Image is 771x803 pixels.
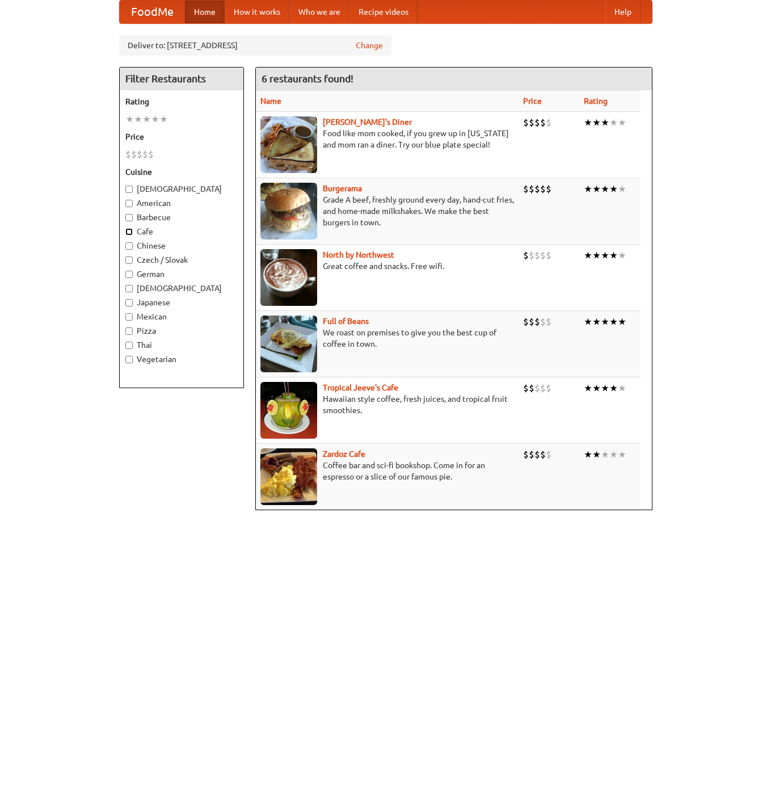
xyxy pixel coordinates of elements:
[125,311,238,322] label: Mexican
[125,96,238,107] h5: Rating
[125,339,238,351] label: Thai
[125,342,133,349] input: Thai
[125,257,133,264] input: Czech / Slovak
[125,183,238,195] label: [DEMOGRAPHIC_DATA]
[185,1,225,23] a: Home
[125,240,238,251] label: Chinese
[159,113,168,125] li: ★
[260,393,514,416] p: Hawaiian style coffee, fresh juices, and tropical fruit smoothies.
[529,382,534,394] li: $
[125,197,238,209] label: American
[289,1,349,23] a: Who we are
[260,327,514,350] p: We roast on premises to give you the best cup of coffee in town.
[125,226,238,237] label: Cafe
[523,116,529,129] li: $
[323,117,412,127] a: [PERSON_NAME]'s Diner
[125,271,133,278] input: German
[125,283,238,294] label: [DEMOGRAPHIC_DATA]
[534,116,540,129] li: $
[609,116,618,129] li: ★
[260,448,317,505] img: zardoz.jpg
[134,113,142,125] li: ★
[125,254,238,266] label: Czech / Slovak
[142,113,151,125] li: ★
[125,313,133,321] input: Mexican
[120,1,185,23] a: FoodMe
[323,317,369,326] a: Full of Beans
[609,249,618,262] li: ★
[601,116,609,129] li: ★
[125,166,238,178] h5: Cuisine
[523,316,529,328] li: $
[534,316,540,328] li: $
[609,448,618,461] li: ★
[125,356,133,363] input: Vegetarian
[618,249,626,262] li: ★
[618,116,626,129] li: ★
[618,382,626,394] li: ★
[584,249,592,262] li: ★
[534,382,540,394] li: $
[540,316,546,328] li: $
[592,116,601,129] li: ★
[546,382,551,394] li: $
[584,316,592,328] li: ★
[540,116,546,129] li: $
[323,449,365,459] a: Zardoz Cafe
[151,113,159,125] li: ★
[601,382,609,394] li: ★
[137,148,142,161] li: $
[125,268,238,280] label: German
[323,383,398,392] a: Tropical Jeeve's Cafe
[546,116,551,129] li: $
[523,249,529,262] li: $
[125,200,133,207] input: American
[584,116,592,129] li: ★
[609,382,618,394] li: ★
[523,96,542,106] a: Price
[529,116,534,129] li: $
[540,448,546,461] li: $
[260,260,514,272] p: Great coffee and snacks. Free wifi.
[260,194,514,228] p: Grade A beef, freshly ground every day, hand-cut fries, and home-made milkshakes. We make the bes...
[349,1,418,23] a: Recipe videos
[618,183,626,195] li: ★
[260,96,281,106] a: Name
[323,184,362,193] a: Burgerama
[125,214,133,221] input: Barbecue
[119,35,391,56] div: Deliver to: [STREET_ADDRESS]
[546,249,551,262] li: $
[584,96,608,106] a: Rating
[584,183,592,195] li: ★
[125,148,131,161] li: $
[125,354,238,365] label: Vegetarian
[323,250,394,259] a: North by Northwest
[529,249,534,262] li: $
[142,148,148,161] li: $
[546,316,551,328] li: $
[260,460,514,482] p: Coffee bar and sci-fi bookshop. Come in for an espresso or a slice of our famous pie.
[262,73,353,84] ng-pluralize: 6 restaurants found!
[534,183,540,195] li: $
[534,249,540,262] li: $
[540,249,546,262] li: $
[529,183,534,195] li: $
[125,327,133,335] input: Pizza
[605,1,641,23] a: Help
[125,186,133,193] input: [DEMOGRAPHIC_DATA]
[523,382,529,394] li: $
[225,1,289,23] a: How it works
[546,448,551,461] li: $
[601,249,609,262] li: ★
[546,183,551,195] li: $
[592,183,601,195] li: ★
[592,249,601,262] li: ★
[120,68,243,90] h4: Filter Restaurants
[125,131,238,142] h5: Price
[131,148,137,161] li: $
[609,316,618,328] li: ★
[523,448,529,461] li: $
[260,128,514,150] p: Food like mom cooked, if you grew up in [US_STATE] and mom ran a diner. Try our blue plate special!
